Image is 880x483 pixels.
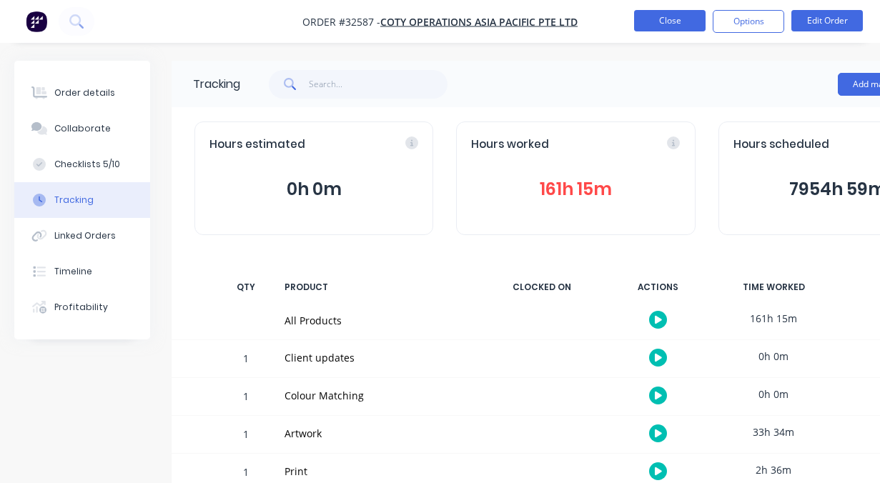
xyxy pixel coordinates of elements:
[54,158,120,171] div: Checklists 5/10
[604,272,711,302] div: ACTIONS
[209,136,305,153] span: Hours estimated
[720,378,827,410] div: 0h 0m
[224,418,267,453] div: 1
[14,146,150,182] button: Checklists 5/10
[488,272,595,302] div: CLOCKED ON
[285,388,471,403] div: Colour Matching
[720,340,827,372] div: 0h 0m
[14,111,150,146] button: Collaborate
[54,229,116,242] div: Linked Orders
[285,350,471,365] div: Client updates
[54,122,111,135] div: Collaborate
[285,464,471,479] div: Print
[54,86,115,99] div: Order details
[720,272,827,302] div: TIME WORKED
[14,218,150,254] button: Linked Orders
[380,15,578,29] a: Coty Operations Asia Pacific Pte Ltd
[14,289,150,325] button: Profitability
[26,11,47,32] img: Factory
[54,301,108,314] div: Profitability
[471,136,549,153] span: Hours worked
[713,10,784,33] button: Options
[309,70,448,99] input: Search...
[224,272,267,302] div: QTY
[791,10,863,31] button: Edit Order
[193,76,240,93] div: Tracking
[14,254,150,289] button: Timeline
[720,416,827,448] div: 33h 34m
[285,426,471,441] div: Artwork
[720,302,827,334] div: 161h 15m
[54,194,94,206] div: Tracking
[224,342,267,377] div: 1
[634,10,706,31] button: Close
[14,182,150,218] button: Tracking
[209,176,418,203] button: 0h 0m
[224,380,267,415] div: 1
[471,176,680,203] button: 161h 15m
[733,136,829,153] span: Hours scheduled
[302,15,380,29] span: Order #32587 -
[285,313,471,328] div: All Products
[54,265,92,278] div: Timeline
[14,75,150,111] button: Order details
[276,272,480,302] div: PRODUCT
